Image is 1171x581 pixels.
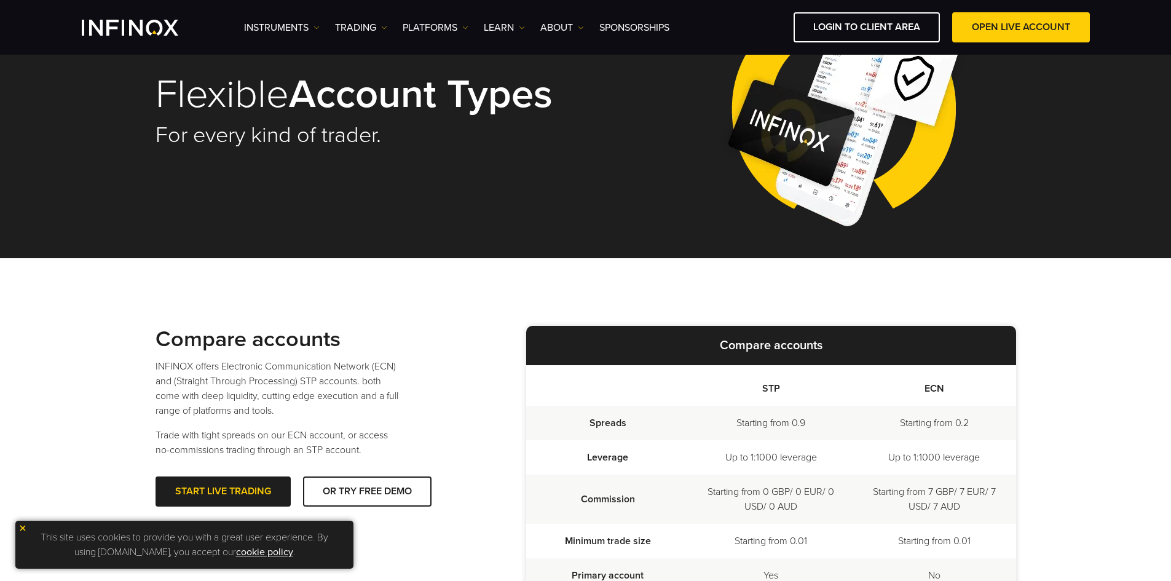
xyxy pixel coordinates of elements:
[853,365,1016,406] th: ECN
[853,406,1016,440] td: Starting from 0.2
[335,20,387,35] a: TRADING
[156,326,341,352] strong: Compare accounts
[156,476,291,507] a: START LIVE TRADING
[689,475,853,524] td: Starting from 0 GBP/ 0 EUR/ 0 USD/ 0 AUD
[526,406,690,440] td: Spreads
[720,338,822,353] strong: Compare accounts
[289,70,553,119] strong: Account Types
[484,20,525,35] a: Learn
[82,20,207,36] a: INFINOX Logo
[540,20,584,35] a: ABOUT
[689,406,853,440] td: Starting from 0.9
[22,527,347,563] p: This site uses cookies to provide you with a great user experience. By using [DOMAIN_NAME], you a...
[403,20,468,35] a: PLATFORMS
[156,74,569,116] h1: Flexible
[236,546,293,558] a: cookie policy
[526,440,690,475] td: Leverage
[689,524,853,558] td: Starting from 0.01
[853,524,1016,558] td: Starting from 0.01
[156,359,401,418] p: INFINOX offers Electronic Communication Network (ECN) and (Straight Through Processing) STP accou...
[853,475,1016,524] td: Starting from 7 GBP/ 7 EUR/ 7 USD/ 7 AUD
[526,524,690,558] td: Minimum trade size
[689,440,853,475] td: Up to 1:1000 leverage
[599,20,669,35] a: SPONSORSHIPS
[853,440,1016,475] td: Up to 1:1000 leverage
[156,122,569,149] h2: For every kind of trader.
[952,12,1090,42] a: OPEN LIVE ACCOUNT
[18,524,27,532] img: yellow close icon
[689,365,853,406] th: STP
[526,475,690,524] td: Commission
[156,428,401,457] p: Trade with tight spreads on our ECN account, or access no-commissions trading through an STP acco...
[794,12,940,42] a: LOGIN TO CLIENT AREA
[303,476,432,507] a: OR TRY FREE DEMO
[244,20,320,35] a: Instruments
